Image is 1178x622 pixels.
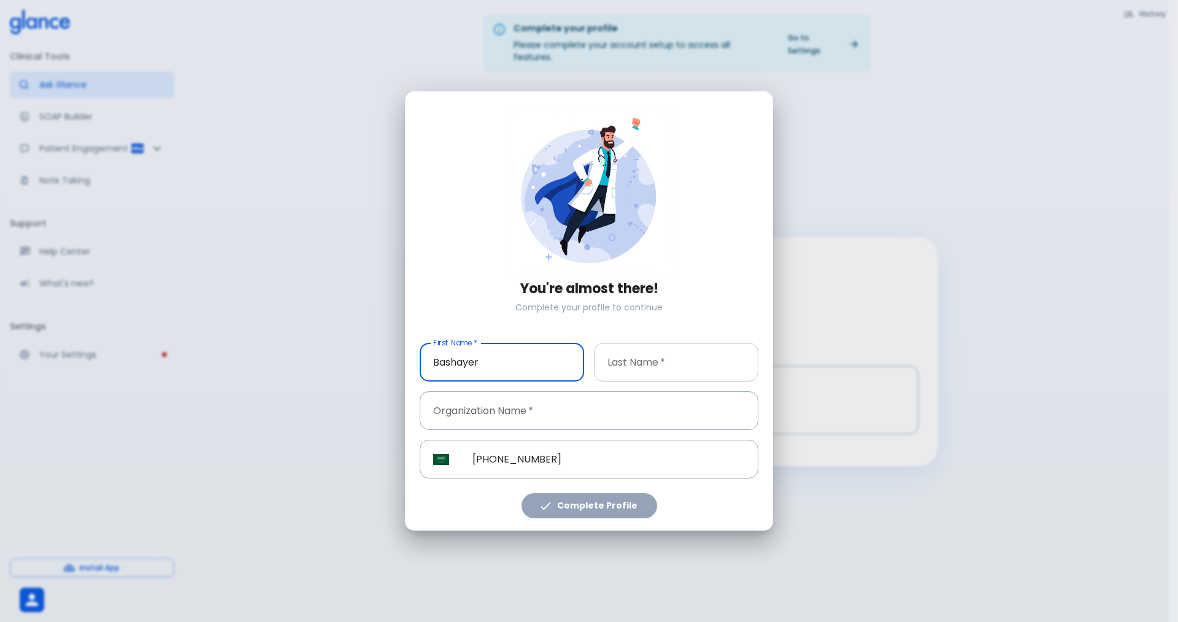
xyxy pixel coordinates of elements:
img: doctor [504,104,674,273]
input: Enter your last name [594,343,758,382]
p: Complete your profile to continue [420,301,758,313]
input: Enter your first name [420,343,584,382]
input: Enter your organization name [420,391,758,430]
label: First Name [433,337,477,348]
h3: You're almost there! [420,281,758,297]
button: Select country [428,447,454,472]
input: Phone Number [459,440,758,478]
img: Saudi Arabia [433,454,449,465]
